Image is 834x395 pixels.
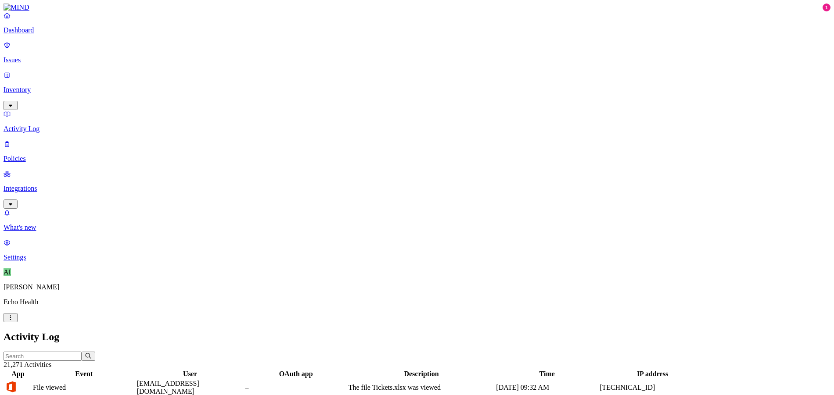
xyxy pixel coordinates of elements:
[4,155,830,163] p: Policies
[4,4,830,11] a: MIND
[5,370,31,378] div: App
[4,298,830,306] p: Echo Health
[349,384,495,391] div: The file Tickets.xlsx was viewed
[33,384,135,391] div: File viewed
[4,11,830,34] a: Dashboard
[4,71,830,109] a: Inventory
[137,370,244,378] div: User
[4,125,830,133] p: Activity Log
[496,384,549,391] span: [DATE] 09:32 AM
[496,370,598,378] div: Time
[4,56,830,64] p: Issues
[349,370,495,378] div: Description
[4,86,830,94] p: Inventory
[600,370,705,378] div: IP address
[4,140,830,163] a: Policies
[245,384,249,391] span: –
[823,4,830,11] div: 1
[33,370,135,378] div: Event
[137,380,199,395] span: [EMAIL_ADDRESS][DOMAIN_NAME]
[4,361,51,368] span: 21,271 Activities
[4,110,830,133] a: Activity Log
[4,352,81,361] input: Search
[4,268,11,276] span: AI
[4,26,830,34] p: Dashboard
[4,331,830,343] h2: Activity Log
[4,4,29,11] img: MIND
[4,209,830,231] a: What's new
[4,224,830,231] p: What's new
[5,381,17,393] img: office-365
[245,370,347,378] div: OAuth app
[4,185,830,192] p: Integrations
[4,41,830,64] a: Issues
[4,283,830,291] p: [PERSON_NAME]
[600,384,705,391] div: [TECHNICAL_ID]
[4,253,830,261] p: Settings
[4,238,830,261] a: Settings
[4,170,830,207] a: Integrations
